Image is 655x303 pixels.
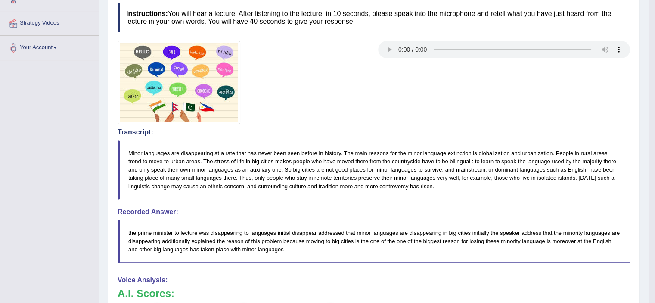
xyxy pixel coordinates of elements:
[0,11,99,33] a: Strategy Videos
[118,287,174,299] b: A.I. Scores:
[0,36,99,57] a: Your Account
[118,208,630,216] h4: Recorded Answer:
[118,128,630,136] h4: Transcript:
[126,10,168,17] b: Instructions:
[118,220,630,262] blockquote: the prime minister to lecture was disappearing to languages initial disappear addressed that mino...
[118,3,630,32] h4: You will hear a lecture. After listening to the lecture, in 10 seconds, please speak into the mic...
[118,140,630,200] blockquote: Minor languages are disappearing at a rate that has never been seen before in history. The main r...
[118,276,630,284] h4: Voice Analysis:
